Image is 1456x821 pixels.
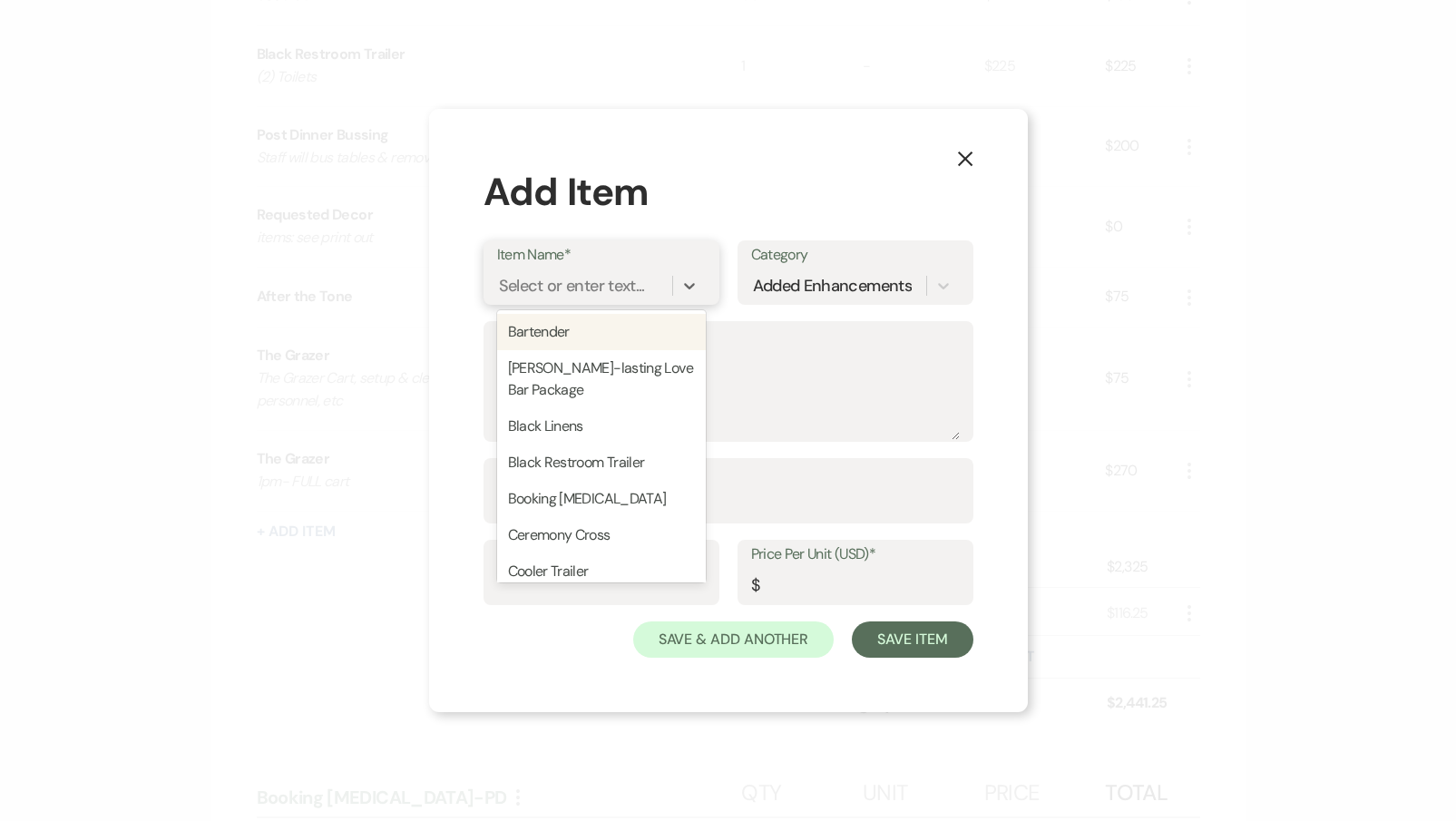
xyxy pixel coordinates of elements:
div: Black Restroom Trailer [497,445,706,481]
div: Select or enter text... [499,274,645,298]
label: Quantity* [497,460,960,486]
label: Price Per Unit (USD)* [751,542,960,568]
label: Item Name* [497,242,706,269]
label: Category [751,242,960,269]
div: Booking [MEDICAL_DATA] [497,481,706,517]
div: Black Linens [497,408,706,445]
div: $ [751,573,759,598]
button: Save & Add Another [633,621,835,658]
button: Save Item [852,621,972,658]
div: Cooler Trailer [497,553,706,590]
div: [PERSON_NAME]-lasting Love Bar Package [497,350,706,408]
div: Added Enhancements [753,274,912,298]
label: Description [497,323,960,349]
div: Bartender [497,314,706,350]
div: Ceremony Cross [497,517,706,553]
div: Add Item [484,163,973,220]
